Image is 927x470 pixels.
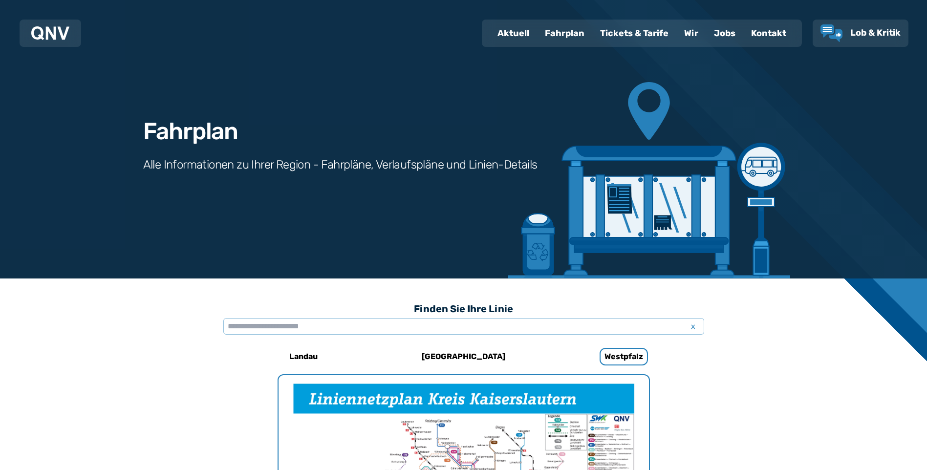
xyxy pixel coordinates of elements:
h3: Alle Informationen zu Ihrer Region - Fahrpläne, Verlaufspläne und Linien-Details [143,157,538,172]
h6: Westpfalz [600,348,648,365]
a: Tickets & Tarife [592,21,676,46]
a: QNV Logo [31,23,69,43]
a: Aktuell [490,21,537,46]
a: Fahrplan [537,21,592,46]
img: QNV Logo [31,26,69,40]
a: Lob & Kritik [820,24,901,42]
a: Jobs [706,21,743,46]
a: Westpfalz [559,345,689,368]
a: Wir [676,21,706,46]
span: Lob & Kritik [850,27,901,38]
h1: Fahrplan [143,120,238,143]
h3: Finden Sie Ihre Linie [223,298,704,320]
span: x [687,320,700,332]
h6: [GEOGRAPHIC_DATA] [418,349,509,364]
a: Kontakt [743,21,794,46]
a: Landau [238,345,368,368]
h6: Landau [285,349,322,364]
a: [GEOGRAPHIC_DATA] [399,345,529,368]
